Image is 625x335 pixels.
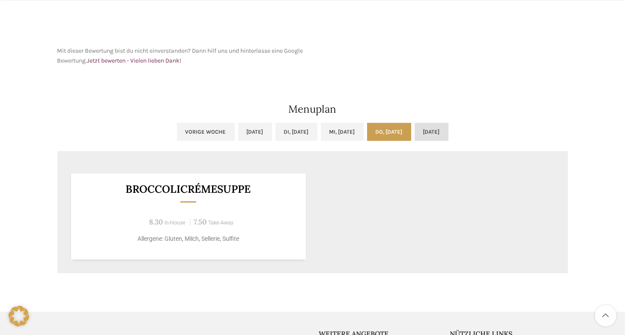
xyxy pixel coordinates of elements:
p: Mit dieser Bewertung bist du nicht einverstanden? Dann hilf uns und hinterlasse eine Google Bewer... [57,46,308,66]
span: In-House [164,220,185,226]
span: Take-Away [208,220,233,226]
a: Do, [DATE] [367,123,411,141]
span: 7.50 [194,217,206,227]
h3: Broccolicrémesuppe [81,184,295,194]
p: Allergene: Gluten, Milch, Sellerie, Sulfite [81,234,295,243]
span: 8.30 [149,217,163,227]
a: [DATE] [238,123,272,141]
h2: Menuplan [57,104,568,114]
a: Vorige Woche [177,123,235,141]
a: Di, [DATE] [275,123,317,141]
a: [DATE] [415,123,449,141]
a: Mi, [DATE] [321,123,364,141]
a: Jetzt bewerten - Vielen lieben Dank! [87,57,182,64]
a: Scroll to top button [595,305,616,326]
